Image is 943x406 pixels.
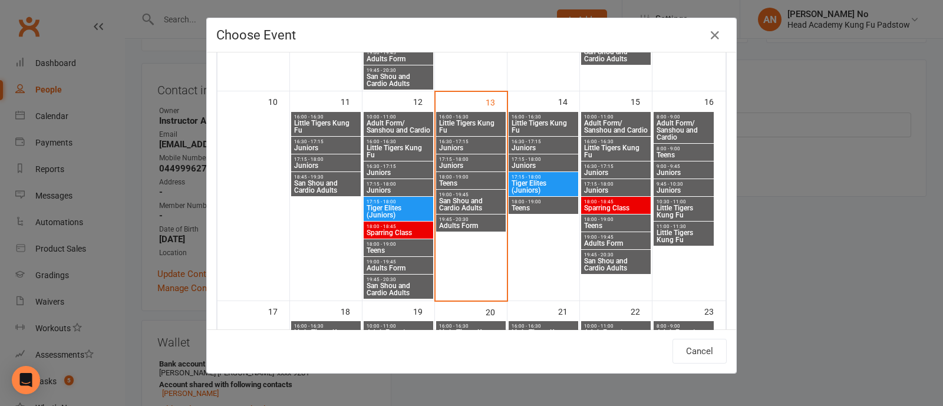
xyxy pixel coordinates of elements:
span: 17:15 - 18:00 [511,157,576,162]
span: Adult Form/ Sanshou and Cardio [656,329,711,350]
span: Juniors [438,144,503,151]
span: Tiger Elites (Juniors) [511,180,576,194]
span: 17:15 - 18:00 [366,199,431,204]
span: 17:15 - 18:00 [511,174,576,180]
span: 16:00 - 16:30 [438,324,503,329]
span: 10:00 - 11:00 [583,324,648,329]
span: Little Tigers Kung Fu [294,329,358,343]
span: 19:00 - 19:45 [366,259,431,265]
span: Adults Form [366,55,431,62]
span: Juniors [294,144,358,151]
span: Little Tigers Kung Fu [511,120,576,134]
span: San Shou and Cardio Adults [366,282,431,296]
span: 10:00 - 11:00 [583,114,648,120]
div: 15 [631,91,652,111]
span: Little Tigers Kung Fu [511,329,576,343]
span: San Shou and Cardio Adults [438,197,503,212]
span: Adults Form [583,240,648,247]
span: Juniors [438,162,503,169]
span: Little Tigers Kung Fu [438,329,503,343]
span: 8:00 - 9:00 [656,324,711,329]
span: 19:45 - 20:30 [438,217,503,222]
span: 10:00 - 11:00 [366,114,431,120]
span: Little Tigers Kung Fu [656,204,711,219]
span: Teens [511,204,576,212]
span: Little Tigers Kung Fu [366,144,431,159]
span: Teens [656,151,711,159]
span: 16:30 - 17:15 [366,164,431,169]
span: Adult Form/ Sanshou and Cardio [656,120,711,141]
span: 17:15 - 18:00 [294,157,358,162]
span: Sparring Class [366,229,431,236]
button: Cancel [672,339,727,364]
button: Close [705,26,724,45]
span: 8:00 - 9:00 [656,146,711,151]
span: Juniors [294,162,358,169]
span: Juniors [656,187,711,194]
span: Little Tigers Kung Fu [294,120,358,134]
span: Teens [438,180,503,187]
span: 9:45 - 10:30 [656,181,711,187]
div: 12 [413,91,434,111]
span: 16:00 - 16:30 [511,114,576,120]
h4: Choose Event [216,28,727,42]
span: 16:30 - 17:15 [511,139,576,144]
div: 11 [341,91,362,111]
span: 16:00 - 16:30 [366,139,431,144]
div: 21 [558,301,579,321]
span: 9:00 - 9:45 [656,164,711,169]
span: Adult Form/ Sanshou and Cardio [366,329,431,343]
div: 19 [413,301,434,321]
span: Juniors [583,169,648,176]
span: 18:00 - 19:00 [438,174,503,180]
span: San Shou and Cardio Adults [583,258,648,272]
span: 19:00 - 19:45 [583,235,648,240]
span: 16:00 - 16:30 [583,139,648,144]
span: Juniors [583,187,648,194]
span: Sparring Class [583,204,648,212]
span: San Shou and Cardio Adults [583,48,648,62]
div: 13 [486,92,507,111]
div: 10 [268,91,289,111]
span: 10:30 - 11:00 [656,199,711,204]
span: 18:00 - 19:00 [511,199,576,204]
span: 16:00 - 16:30 [294,324,358,329]
span: 16:00 - 16:30 [438,114,503,120]
span: 17:15 - 18:00 [438,157,503,162]
span: Adults Form [438,222,503,229]
span: 16:30 - 17:15 [583,164,648,169]
span: Juniors [366,187,431,194]
span: 10:00 - 11:00 [366,324,431,329]
div: 16 [704,91,726,111]
span: 11:00 - 11:30 [656,224,711,229]
span: 18:00 - 19:00 [366,242,431,247]
span: 19:00 - 19:45 [438,192,503,197]
span: San Shou and Cardio Adults [294,180,358,194]
span: 18:45 - 19:30 [294,174,358,180]
div: 23 [704,301,726,321]
span: Teens [366,247,431,254]
span: 17:15 - 18:00 [583,181,648,187]
span: Adult Form/ Sanshou and Cardio [366,120,431,134]
span: 19:45 - 20:30 [583,252,648,258]
span: 16:00 - 16:30 [294,114,358,120]
span: Juniors [656,169,711,176]
span: Tiger Elites (Juniors) [366,204,431,219]
span: Juniors [511,144,576,151]
span: Little Tigers Kung Fu [656,229,711,243]
span: Juniors [366,169,431,176]
span: Adult Form/ Sanshou and Cardio [583,329,648,343]
span: 16:30 - 17:15 [294,139,358,144]
div: Open Intercom Messenger [12,366,40,394]
div: 14 [558,91,579,111]
span: Little Tigers Kung Fu [438,120,503,134]
span: Teens [583,222,648,229]
span: Little Tigers Kung Fu [583,144,648,159]
span: Juniors [511,162,576,169]
span: 16:00 - 16:30 [511,324,576,329]
span: 17:15 - 18:00 [366,181,431,187]
span: Adults Form [366,265,431,272]
div: 18 [341,301,362,321]
div: 17 [268,301,289,321]
span: 16:30 - 17:15 [438,139,503,144]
